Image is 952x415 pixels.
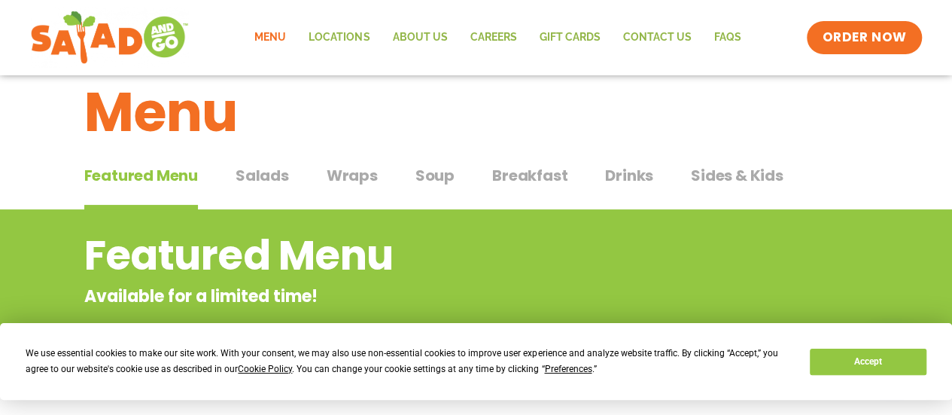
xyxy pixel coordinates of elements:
a: Contact Us [611,20,702,55]
span: Drinks [605,164,653,187]
h2: Featured Menu [84,225,747,286]
button: Accept [810,349,926,375]
span: Wraps [327,164,378,187]
span: Breakfast [492,164,567,187]
a: ORDER NOW [807,21,921,54]
span: Salads [236,164,289,187]
a: Careers [458,20,528,55]
div: We use essential cookies to make our site work. With your consent, we may also use non-essential ... [26,346,792,377]
span: Featured Menu [84,164,198,187]
a: About Us [381,20,458,55]
span: Soup [415,164,455,187]
a: GIFT CARDS [528,20,611,55]
span: Sides & Kids [691,164,783,187]
nav: Menu [243,20,752,55]
a: FAQs [702,20,752,55]
span: Preferences [544,364,592,374]
span: ORDER NOW [822,29,906,47]
img: new-SAG-logo-768×292 [30,8,189,68]
a: Locations [297,20,381,55]
div: Tabbed content [84,159,868,210]
a: Menu [243,20,297,55]
h1: Menu [84,72,868,153]
span: Cookie Policy [238,364,292,374]
p: Available for a limited time! [84,284,747,309]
